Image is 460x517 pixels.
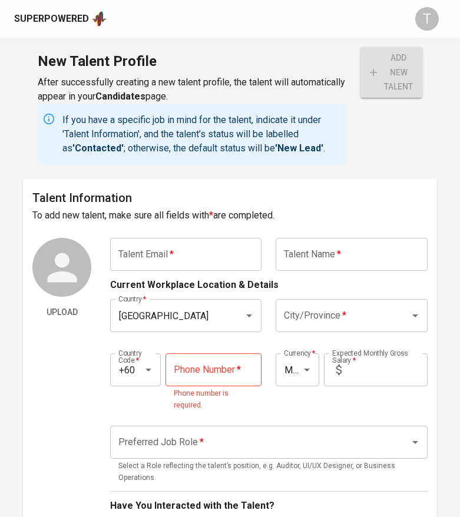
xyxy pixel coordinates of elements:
[275,142,323,154] b: 'New Lead'
[110,278,279,292] p: Current Workplace Location & Details
[38,47,346,75] h1: New Talent Profile
[37,305,87,320] span: Upload
[72,142,124,154] b: 'Contacted'
[299,362,315,378] button: Open
[360,47,422,98] div: Almost there! Once you've completed all the fields marked with * under 'Talent Information', you'...
[241,307,257,324] button: Open
[370,51,413,94] span: add new talent
[95,91,145,102] b: Candidates
[118,460,419,484] p: Select a Role reflecting the talent’s position, e.g. Auditor, UI/UX Designer, or Business Operati...
[415,7,439,31] div: T
[32,301,91,323] button: Upload
[14,10,107,28] a: Superpoweredapp logo
[38,75,346,104] p: After successfully creating a new talent profile, the talent will automatically appear in your page.
[32,207,428,224] h6: To add new talent, make sure all fields with are completed.
[407,434,423,450] button: Open
[91,10,107,28] img: app logo
[174,388,254,412] p: Phone number is required.
[407,307,423,324] button: Open
[62,113,342,155] p: If you have a specific job in mind for the talent, indicate it under 'Talent Information', and th...
[110,499,428,513] p: Have You Interacted with the Talent?
[14,12,89,26] div: Superpowered
[360,47,422,98] button: add new talent
[140,362,157,378] button: Open
[32,188,428,207] h6: Talent Information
